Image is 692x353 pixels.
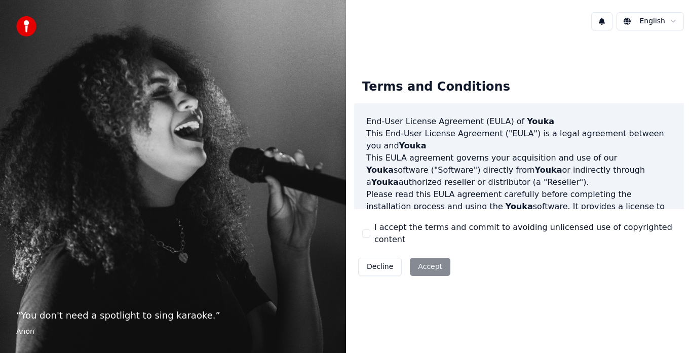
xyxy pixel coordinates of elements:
[527,116,554,126] span: Youka
[16,327,330,337] footer: Anon
[399,141,427,150] span: Youka
[366,188,672,237] p: Please read this EULA agreement carefully before completing the installation process and using th...
[366,165,394,175] span: Youka
[366,115,672,128] h3: End-User License Agreement (EULA) of
[16,308,330,323] p: “ You don't need a spotlight to sing karaoke. ”
[366,128,672,152] p: This End-User License Agreement ("EULA") is a legal agreement between you and
[16,16,36,36] img: youka
[354,71,518,103] div: Terms and Conditions
[371,177,399,187] span: Youka
[366,152,672,188] p: This EULA agreement governs your acquisition and use of our software ("Software") directly from o...
[506,202,533,211] span: Youka
[535,165,562,175] span: Youka
[358,258,402,276] button: Decline
[374,221,676,246] label: I accept the terms and commit to avoiding unlicensed use of copyrighted content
